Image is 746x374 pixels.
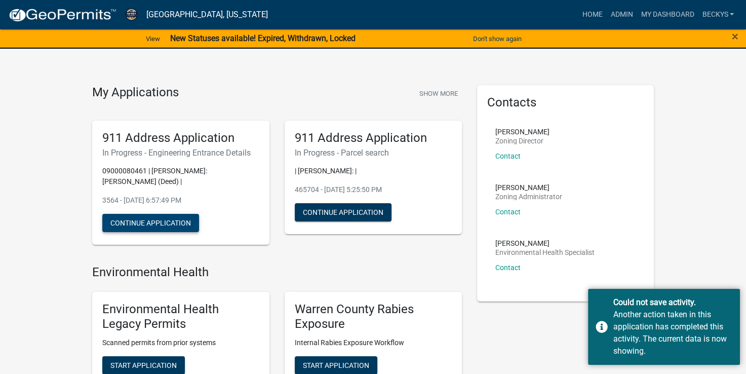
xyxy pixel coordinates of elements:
[295,184,452,195] p: 465704 - [DATE] 5:25:50 PM
[102,148,259,158] h6: In Progress - Engineering Entrance Details
[495,208,521,216] a: Contact
[102,214,199,232] button: Continue Application
[295,131,452,145] h5: 911 Address Application
[495,240,595,247] p: [PERSON_NAME]
[295,166,452,176] p: | [PERSON_NAME]: |
[495,184,562,191] p: [PERSON_NAME]
[102,166,259,187] p: 09000080461 | [PERSON_NAME]: [PERSON_NAME] (Deed) |
[495,152,521,160] a: Contact
[732,29,738,44] span: ×
[613,309,732,357] div: Another action taken in this application has completed this activity. The current data is now sho...
[92,85,179,100] h4: My Applications
[487,95,644,110] h5: Contacts
[495,264,521,272] a: Contact
[303,361,369,369] span: Start Application
[170,33,356,43] strong: New Statuses available! Expired, Withdrawn, Locked
[495,249,595,256] p: Environmental Health Specialist
[637,5,698,24] a: My Dashboard
[142,30,164,47] a: View
[295,302,452,331] h5: Warren County Rabies Exposure
[295,203,391,221] button: Continue Application
[469,30,526,47] button: Don't show again
[125,8,138,21] img: Warren County, Iowa
[102,302,259,331] h5: Environmental Health Legacy Permits
[495,128,549,135] p: [PERSON_NAME]
[698,5,738,24] a: beckys
[146,6,268,23] a: [GEOGRAPHIC_DATA], [US_STATE]
[578,5,606,24] a: Home
[92,265,462,280] h4: Environmental Health
[295,338,452,348] p: Internal Rabies Exposure Workflow
[295,148,452,158] h6: In Progress - Parcel search
[110,361,177,369] span: Start Application
[102,338,259,348] p: Scanned permits from prior systems
[102,131,259,145] h5: 911 Address Application
[102,195,259,206] p: 3564 - [DATE] 6:57:49 PM
[495,193,562,200] p: Zoning Administrator
[613,296,732,309] div: Could not save activity.
[606,5,637,24] a: Admin
[732,30,738,43] button: Close
[495,137,549,144] p: Zoning Director
[415,85,462,102] button: Show More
